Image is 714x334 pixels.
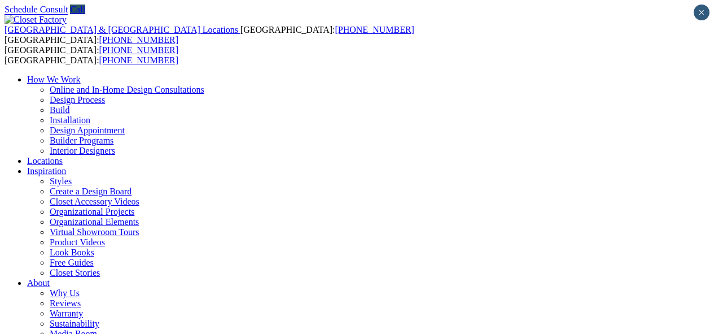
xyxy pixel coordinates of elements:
span: [GEOGRAPHIC_DATA] & [GEOGRAPHIC_DATA] Locations [5,25,238,34]
a: Product Videos [50,237,105,247]
a: Call [70,5,85,14]
a: Online and In-Home Design Consultations [50,85,204,94]
a: Why Us [50,288,80,298]
a: Interior Designers [50,146,115,155]
a: [PHONE_NUMBER] [99,35,178,45]
span: [GEOGRAPHIC_DATA]: [GEOGRAPHIC_DATA]: [5,25,414,45]
a: Styles [50,176,72,186]
a: [PHONE_NUMBER] [335,25,414,34]
button: Close [694,5,709,20]
a: [GEOGRAPHIC_DATA] & [GEOGRAPHIC_DATA] Locations [5,25,240,34]
a: Inspiration [27,166,66,176]
a: Closet Accessory Videos [50,197,139,206]
span: [GEOGRAPHIC_DATA]: [GEOGRAPHIC_DATA]: [5,45,178,65]
a: [PHONE_NUMBER] [99,55,178,65]
a: How We Work [27,75,81,84]
a: Closet Stories [50,268,100,277]
a: Reviews [50,298,81,308]
a: Installation [50,115,90,125]
a: Build [50,105,70,115]
a: Organizational Elements [50,217,139,227]
img: Closet Factory [5,15,67,25]
a: Free Guides [50,258,94,267]
a: Virtual Showroom Tours [50,227,139,237]
a: Locations [27,156,63,166]
a: Look Books [50,248,94,257]
a: Warranty [50,309,83,318]
a: Design Appointment [50,125,125,135]
a: Organizational Projects [50,207,134,216]
a: Create a Design Board [50,186,132,196]
a: Builder Programs [50,136,113,145]
a: [PHONE_NUMBER] [99,45,178,55]
a: Sustainability [50,319,99,328]
a: About [27,278,50,288]
a: Schedule Consult [5,5,68,14]
a: Design Process [50,95,105,105]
